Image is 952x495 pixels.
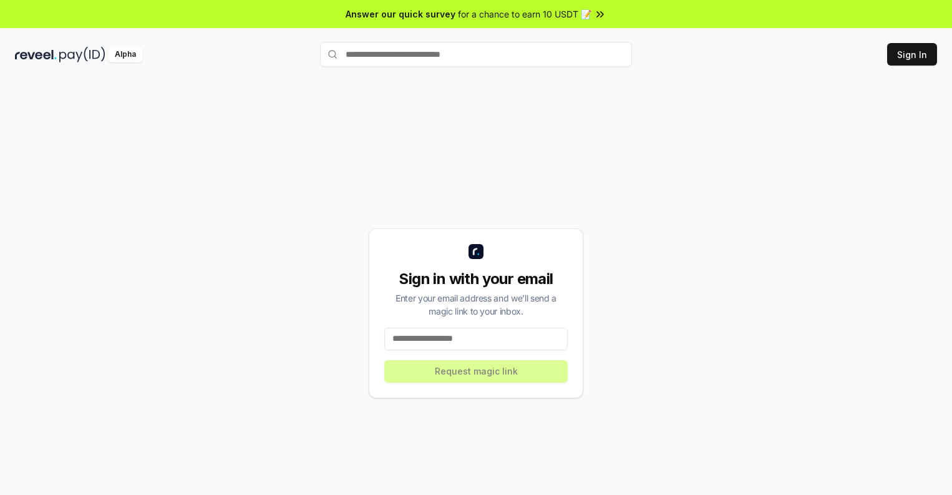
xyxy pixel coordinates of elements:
[108,47,143,62] div: Alpha
[15,47,57,62] img: reveel_dark
[59,47,105,62] img: pay_id
[458,7,591,21] span: for a chance to earn 10 USDT 📝
[346,7,455,21] span: Answer our quick survey
[384,292,568,318] div: Enter your email address and we’ll send a magic link to your inbox.
[469,244,483,259] img: logo_small
[384,269,568,289] div: Sign in with your email
[887,43,937,66] button: Sign In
